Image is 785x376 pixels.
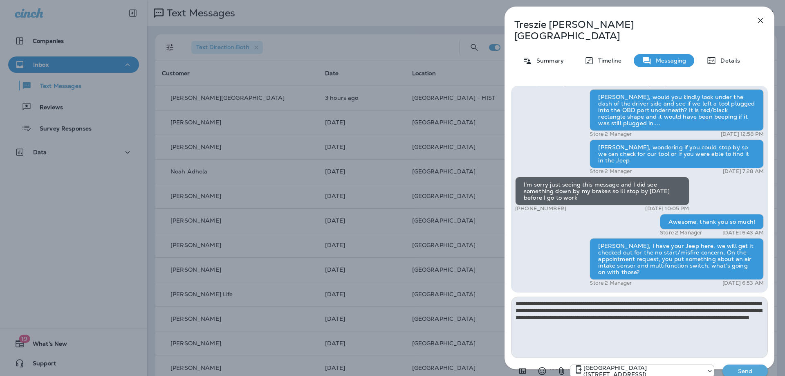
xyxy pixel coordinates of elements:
p: [DATE] 7:28 AM [723,168,764,175]
p: [PHONE_NUMBER] [515,205,566,212]
p: Store 2 Manager [590,280,632,286]
p: Store 2 Manager [660,230,702,236]
p: [DATE] 6:43 AM [722,230,764,236]
p: Details [716,57,740,64]
p: [DATE] 12:58 PM [721,131,764,137]
p: Store 2 Manager [590,168,632,175]
p: Timeline [594,57,621,64]
div: Awesome, thank you so much! [660,214,764,230]
div: [PERSON_NAME], I have your Jeep here, we will get it checked out for the no start/misfire concern... [590,238,764,280]
p: [DATE] 6:53 AM [722,280,764,286]
div: [PERSON_NAME], wondering if you could stop by so we can check for our tool or if you were able to... [590,140,764,168]
p: Send [728,367,763,375]
p: Store 2 Manager [590,131,632,137]
p: Treszie [PERSON_NAME][GEOGRAPHIC_DATA] [514,19,738,42]
p: Summary [532,57,564,64]
p: Messaging [652,57,686,64]
div: [PERSON_NAME], would you kindly look under the dash of the driver side and see if we left a tool ... [590,89,764,131]
p: [DATE] 10:05 PM [645,205,689,212]
div: I'm sorry just seeing this message and I did see something down by my brakes so ill stop by [DATE... [515,177,689,205]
